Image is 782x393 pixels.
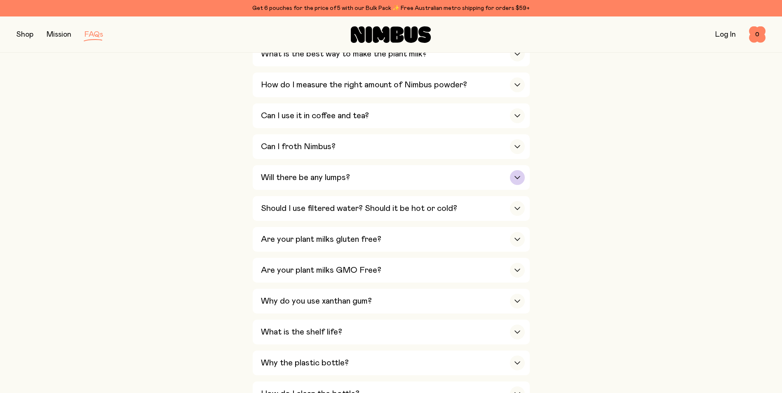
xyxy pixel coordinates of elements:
[253,42,530,66] button: What is the best way to make the plant milk?
[253,227,530,252] button: Are your plant milks gluten free?
[253,289,530,313] button: Why do you use xanthan gum?
[47,31,71,38] a: Mission
[253,103,530,128] button: Can I use it in coffee and tea?
[261,142,336,152] h3: Can I froth Nimbus?
[261,327,342,337] h3: What is the shelf life?
[749,26,766,43] button: 0
[261,111,369,121] h3: Can I use it in coffee and tea?
[261,234,381,244] h3: Are your plant milks gluten free?
[253,134,530,159] button: Can I froth Nimbus?
[261,358,349,368] h3: Why the plastic bottle?
[261,80,467,90] h3: How do I measure the right amount of Nimbus powder?
[715,31,736,38] a: Log In
[253,73,530,97] button: How do I measure the right amount of Nimbus powder?
[261,296,372,306] h3: Why do you use xanthan gum?
[253,258,530,283] button: Are your plant milks GMO Free?
[16,3,766,13] div: Get 6 pouches for the price of 5 with our Bulk Pack ✨ Free Australian metro shipping for orders $59+
[253,320,530,344] button: What is the shelf life?
[253,165,530,190] button: Will there be any lumps?
[85,31,103,38] a: FAQs
[261,173,350,182] h3: Will there be any lumps?
[261,49,427,59] h3: What is the best way to make the plant milk?
[261,265,381,275] h3: Are your plant milks GMO Free?
[253,351,530,375] button: Why the plastic bottle?
[253,196,530,221] button: Should I use filtered water? Should it be hot or cold?
[261,204,457,213] h3: Should I use filtered water? Should it be hot or cold?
